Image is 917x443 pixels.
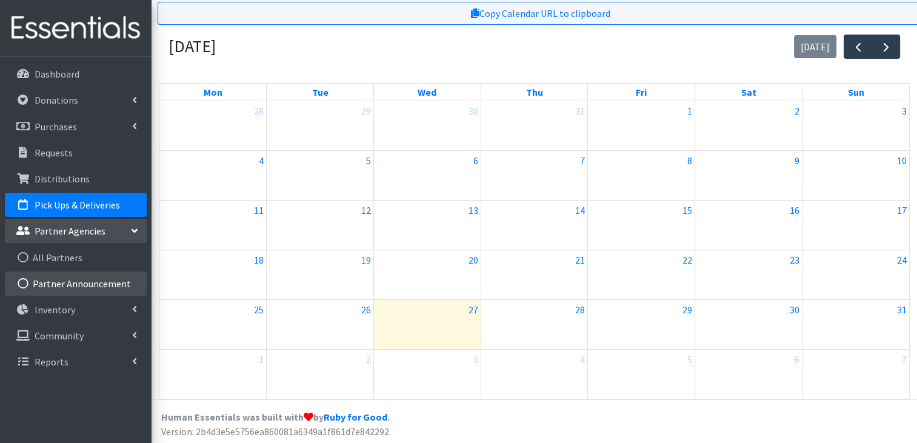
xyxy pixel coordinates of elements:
[588,250,695,300] td: August 22, 2025
[481,250,588,300] td: August 21, 2025
[373,101,481,151] td: July 30, 2025
[481,201,588,250] td: August 14, 2025
[680,250,695,270] a: August 22, 2025
[168,36,216,57] h2: [DATE]
[680,300,695,319] a: August 29, 2025
[359,250,373,270] a: August 19, 2025
[359,101,373,121] a: July 29, 2025
[633,84,649,101] a: Friday
[844,35,872,59] button: Previous month
[588,101,695,151] td: August 1, 2025
[588,151,695,201] td: August 8, 2025
[35,356,68,368] p: Reports
[373,250,481,300] td: August 20, 2025
[573,101,587,121] a: July 31, 2025
[159,101,267,151] td: July 28, 2025
[466,201,481,220] a: August 13, 2025
[895,250,909,270] a: August 24, 2025
[573,201,587,220] a: August 14, 2025
[5,115,147,139] a: Purchases
[695,250,802,300] td: August 23, 2025
[695,101,802,151] td: August 2, 2025
[578,350,587,369] a: September 4, 2025
[267,151,374,201] td: August 5, 2025
[792,151,802,170] a: August 9, 2025
[466,101,481,121] a: July 30, 2025
[588,350,695,399] td: September 5, 2025
[5,298,147,322] a: Inventory
[252,201,266,220] a: August 11, 2025
[359,300,373,319] a: August 26, 2025
[252,300,266,319] a: August 25, 2025
[201,84,225,101] a: Monday
[159,250,267,300] td: August 18, 2025
[373,201,481,250] td: August 13, 2025
[481,300,588,350] td: August 28, 2025
[5,8,147,48] img: HumanEssentials
[792,350,802,369] a: September 6, 2025
[481,151,588,201] td: August 7, 2025
[267,250,374,300] td: August 19, 2025
[578,151,587,170] a: August 7, 2025
[159,151,267,201] td: August 4, 2025
[792,101,802,121] a: August 2, 2025
[35,94,78,106] p: Donations
[310,84,331,101] a: Tuesday
[256,151,266,170] a: August 4, 2025
[573,250,587,270] a: August 21, 2025
[373,300,481,350] td: August 27, 2025
[5,167,147,191] a: Distributions
[685,151,695,170] a: August 8, 2025
[267,350,374,399] td: September 2, 2025
[35,147,73,159] p: Requests
[899,350,909,369] a: September 7, 2025
[161,411,390,423] strong: Human Essentials was built with by .
[895,201,909,220] a: August 17, 2025
[895,300,909,319] a: August 31, 2025
[5,219,147,243] a: Partner Agencies
[5,193,147,217] a: Pick Ups & Deliveries
[415,84,439,101] a: Wednesday
[267,201,374,250] td: August 12, 2025
[695,151,802,201] td: August 9, 2025
[802,350,909,399] td: September 7, 2025
[481,101,588,151] td: July 31, 2025
[685,350,695,369] a: September 5, 2025
[471,350,481,369] a: September 3, 2025
[35,173,90,185] p: Distributions
[5,324,147,348] a: Community
[256,350,266,369] a: September 1, 2025
[695,350,802,399] td: September 6, 2025
[695,300,802,350] td: August 30, 2025
[588,300,695,350] td: August 29, 2025
[685,101,695,121] a: August 1, 2025
[794,35,837,59] button: [DATE]
[161,425,389,438] span: Version: 2b4d3e5e5756ea860081a6349a1f861d7e842292
[35,225,105,237] p: Partner Agencies
[373,350,481,399] td: September 3, 2025
[364,151,373,170] a: August 5, 2025
[845,84,866,101] a: Sunday
[35,121,77,133] p: Purchases
[738,84,758,101] a: Saturday
[5,245,147,270] a: All Partners
[35,68,79,80] p: Dashboard
[159,201,267,250] td: August 11, 2025
[523,84,545,101] a: Thursday
[802,201,909,250] td: August 17, 2025
[364,350,373,369] a: September 2, 2025
[159,300,267,350] td: August 25, 2025
[899,101,909,121] a: August 3, 2025
[324,411,387,423] a: Ruby for Good
[373,151,481,201] td: August 6, 2025
[787,250,802,270] a: August 23, 2025
[5,271,147,296] a: Partner Announcement
[159,350,267,399] td: September 1, 2025
[802,250,909,300] td: August 24, 2025
[359,201,373,220] a: August 12, 2025
[787,300,802,319] a: August 30, 2025
[35,199,120,211] p: Pick Ups & Deliveries
[5,62,147,86] a: Dashboard
[35,330,84,342] p: Community
[267,101,374,151] td: July 29, 2025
